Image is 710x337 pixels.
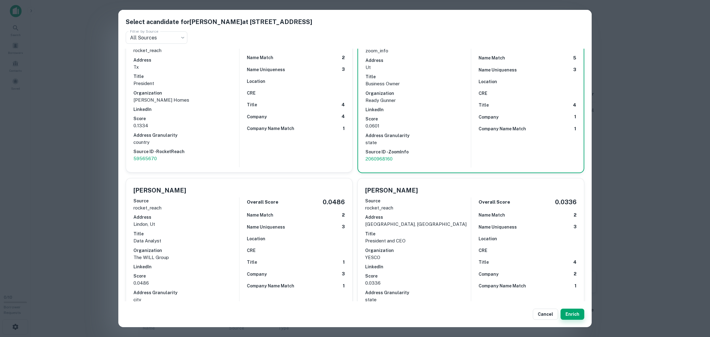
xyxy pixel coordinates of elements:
h6: Name Match [479,55,505,61]
p: President and CEO [365,237,471,245]
p: 0.1334 [133,122,239,129]
label: Filter by Source [130,29,158,34]
h6: 2 [574,212,577,219]
h6: 3 [573,223,577,230]
p: rocket_reach [365,204,471,212]
h6: Address Granularity [365,132,471,139]
p: tx [133,63,239,71]
h6: Location [247,235,265,242]
h6: Overall Score [247,199,278,206]
h6: Name Match [247,54,273,61]
a: 2060968160 [365,155,471,163]
h6: Location [247,78,265,85]
h6: Company Name Match [479,125,526,132]
p: rocket_reach [133,204,239,212]
h6: Name Uniqueness [479,224,517,230]
p: [GEOGRAPHIC_DATA], [GEOGRAPHIC_DATA] [365,221,471,228]
h6: Title [133,230,239,237]
p: President [133,80,239,87]
h6: Source [133,197,239,204]
h6: Company [247,113,267,120]
h6: Overall Score [479,199,510,206]
h6: Name Uniqueness [247,224,285,230]
h6: Company [247,271,267,278]
h6: Name Uniqueness [247,66,285,73]
h6: 2 [342,212,345,219]
h6: Title [247,101,257,108]
h6: Address Granularity [133,132,239,139]
h6: Address [365,214,471,221]
div: All Sources [126,31,187,44]
h6: Address Granularity [133,289,239,296]
h6: 1 [574,113,576,120]
h6: LinkedIn [365,106,471,113]
h6: Address Granularity [365,289,471,296]
h6: Score [365,116,471,122]
h6: 2 [342,54,345,61]
p: 0.0601 [365,122,471,130]
h6: 4 [341,113,345,120]
h6: Organization [365,90,471,97]
h6: Company Name Match [479,282,526,289]
h6: 5 [573,55,576,62]
h6: Company Name Match [247,282,294,289]
h6: Title [247,259,257,266]
p: zoom_info [365,47,471,55]
h6: Company [479,271,499,278]
h6: Source [365,197,471,204]
h6: Title [479,259,489,266]
h6: Title [365,73,471,80]
p: rocket_reach [133,47,239,54]
h6: Organization [133,90,239,96]
p: country [133,139,239,146]
h5: 0.0336 [555,197,577,207]
p: state [365,139,471,146]
h6: 4 [573,102,576,109]
h6: Organization [133,247,239,254]
h6: LinkedIn [133,263,239,270]
p: The WILL Group [133,254,239,261]
h6: 3 [342,223,345,230]
h6: 3 [342,270,345,278]
p: lindon, ut [133,221,239,228]
h6: Title [479,102,489,108]
h6: 1 [574,125,576,132]
h6: Organization [365,247,471,254]
h6: CRE [479,247,487,254]
h6: LinkedIn [133,106,239,113]
h5: [PERSON_NAME] [133,186,186,195]
h6: Name Uniqueness [479,67,517,73]
p: ut [365,64,471,71]
h6: 1 [343,259,345,266]
iframe: Chat Widget [679,288,710,317]
h5: 0.0486 [323,197,345,207]
p: state [365,296,471,303]
h6: 1 [574,282,577,290]
p: Ready Gunner [365,97,471,104]
p: YESCO [365,254,471,261]
h6: 4 [341,101,345,108]
h6: Company [479,114,499,120]
h6: Title [133,73,239,80]
h6: Address [133,214,239,221]
h6: Score [133,273,239,279]
h6: 2 [574,270,577,278]
h6: Title [365,230,471,237]
h6: Address [133,57,239,63]
h6: CRE [247,247,255,254]
a: 59565670 [133,155,239,162]
p: Data Analyst [133,237,239,245]
h6: Address [365,57,471,64]
p: 0.0336 [365,279,471,287]
h6: Source ID - RocketReach [133,148,239,155]
h6: LinkedIn [365,263,471,270]
h5: [PERSON_NAME] [365,186,418,195]
h6: Location [479,78,497,85]
button: Cancel [533,309,558,320]
h6: Company Name Match [247,125,294,132]
h6: 1 [343,125,345,132]
p: [PERSON_NAME] Homes [133,96,239,104]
